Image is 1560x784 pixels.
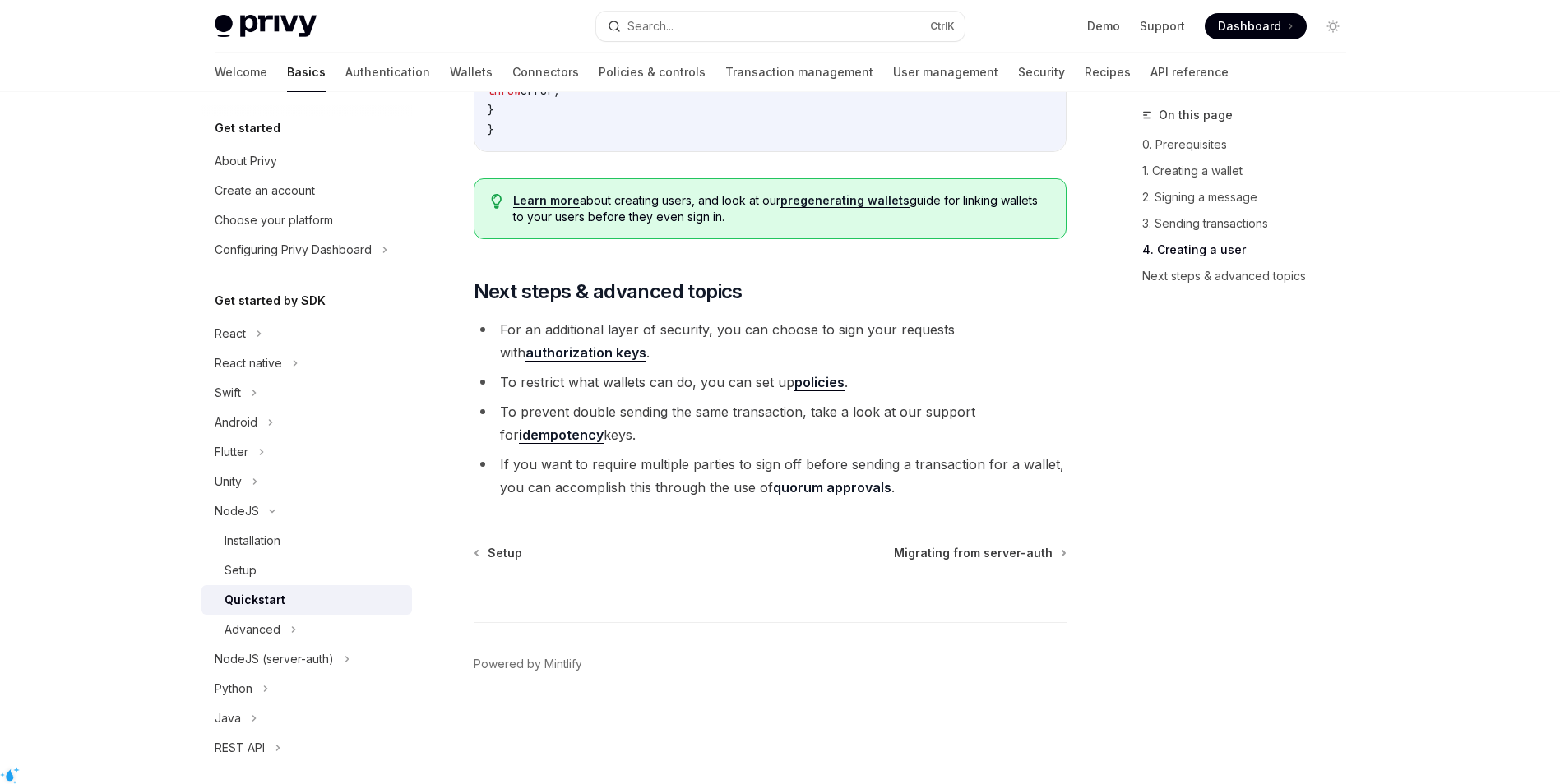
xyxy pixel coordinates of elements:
div: Setup [225,560,257,580]
a: 3. Sending transactions [1142,210,1359,237]
a: Demo [1087,18,1120,35]
a: Wallets [450,53,493,92]
a: authorization keys [525,344,646,362]
a: Migrating from server-auth [894,545,1065,561]
a: idempotency [519,427,604,444]
a: Learn more [513,193,580,208]
a: Authentication [345,53,430,92]
a: Connectors [512,53,579,92]
h5: Get started by SDK [215,291,326,311]
a: 4. Creating a user [1142,237,1359,263]
a: 1. Creating a wallet [1142,158,1359,184]
div: Installation [225,531,280,551]
li: To prevent double sending the same transaction, take a look at our support for keys. [474,400,1067,446]
a: Dashboard [1205,13,1307,39]
div: Flutter [215,442,248,462]
div: Quickstart [225,590,285,610]
a: policies [794,374,845,391]
div: Unity [215,472,242,491]
a: quorum approvals [773,479,891,496]
li: To restrict what wallets can do, you can set up . [474,371,1067,394]
a: User management [893,53,998,92]
a: Setup [201,556,412,585]
a: Policies & controls [599,53,706,92]
span: Ctrl K [930,20,955,33]
a: Basics [287,53,326,92]
div: NodeJS (server-auth) [215,649,334,669]
span: On this page [1159,105,1233,125]
div: React native [215,353,282,373]
a: Recipes [1085,53,1131,92]
a: Installation [201,526,412,556]
a: Quickstart [201,585,412,615]
a: Welcome [215,53,267,92]
div: Choose your platform [215,210,333,230]
span: Next steps & advanced topics [474,279,743,305]
div: NodeJS [215,501,259,521]
a: Powered by Mintlify [474,656,582,672]
div: Android [215,413,257,432]
div: Swift [215,383,241,403]
a: 0. Prerequisites [1142,131,1359,158]
a: 2. Signing a message [1142,184,1359,210]
div: React [215,324,246,344]
li: For an additional layer of security, you can choose to sign your requests with . [474,318,1067,364]
div: Advanced [225,620,280,639]
img: light logo [215,15,317,38]
a: Create an account [201,176,412,205]
a: Support [1140,18,1185,35]
div: Python [215,679,252,699]
div: Search... [627,16,674,36]
h5: Get started [215,118,280,138]
a: Security [1018,53,1065,92]
a: API reference [1150,53,1229,92]
div: About Privy [215,151,277,171]
span: } [488,103,494,118]
span: Dashboard [1218,18,1281,35]
button: Toggle dark mode [1320,13,1346,39]
a: Choose your platform [201,205,412,235]
li: If you want to require multiple parties to sign off before sending a transaction for a wallet, yo... [474,453,1067,499]
a: Setup [475,545,522,561]
span: } [488,122,494,137]
a: Transaction management [725,53,873,92]
div: Configuring Privy Dashboard [215,240,372,260]
div: Java [215,708,241,728]
div: REST API [215,738,265,758]
button: Search...CtrlK [596,12,965,41]
a: About Privy [201,146,412,176]
div: Create an account [215,181,315,201]
a: pregenerating wallets [780,193,910,208]
span: Migrating from server-auth [894,545,1053,561]
svg: Tip [491,194,502,209]
span: about creating users, and look at our guide for linking wallets to your users before they even si... [513,192,1048,225]
a: Next steps & advanced topics [1142,263,1359,289]
span: Setup [488,545,522,561]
